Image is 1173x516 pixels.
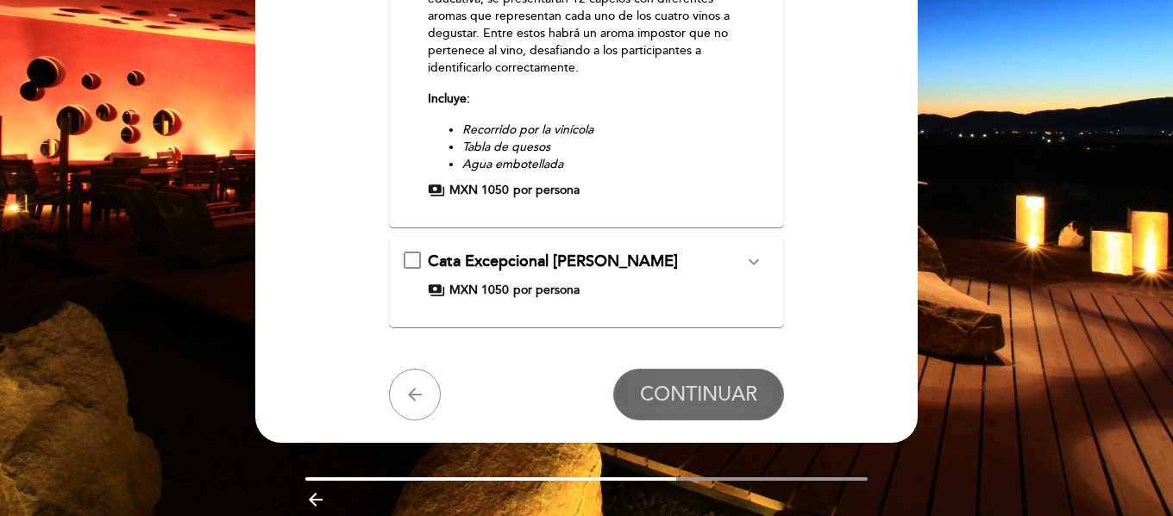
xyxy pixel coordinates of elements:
span: CONTINUAR [640,382,757,407]
span: por persona [513,182,580,199]
button: expand_more [738,251,769,273]
i: arrow_back [405,384,425,405]
span: payments [428,282,445,299]
md-checkbox: Cata Excepcional Monte Xanic expand_more Esta es una cata dirigida a los entusiastas del vino que... [404,251,770,299]
span: payments [428,182,445,199]
i: expand_more [743,252,764,272]
em: Recorrido por la vinícola [462,122,593,137]
button: arrow_back [389,369,441,420]
em: Tabla de quesos [462,140,550,154]
strong: Incluye: [428,91,470,106]
i: arrow_backward [305,489,326,510]
span: MXN 1050 [449,182,509,199]
span: Cata Excepcional [PERSON_NAME] [428,252,678,270]
span: por persona [513,282,580,299]
button: CONTINUAR [613,369,784,420]
span: MXN 1050 [449,282,509,299]
em: Agua embotellada [462,157,563,171]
